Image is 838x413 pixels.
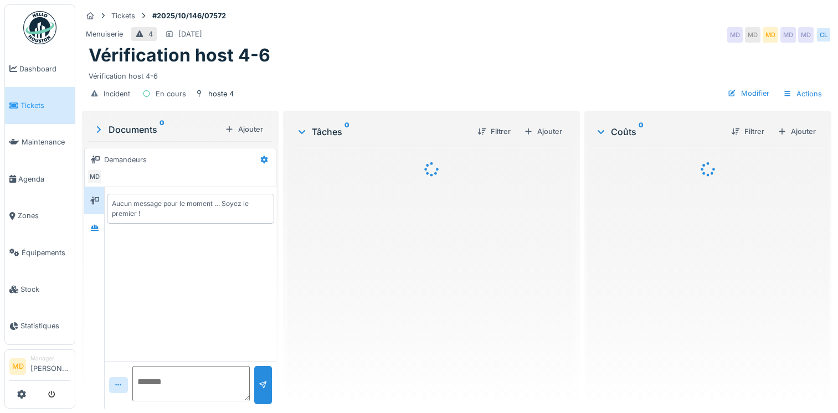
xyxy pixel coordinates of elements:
[93,123,220,136] div: Documents
[763,27,778,43] div: MD
[723,86,774,101] div: Modifier
[5,234,75,271] a: Équipements
[9,354,70,381] a: MD Manager[PERSON_NAME]
[22,247,70,258] span: Équipements
[20,100,70,111] span: Tickets
[178,29,202,39] div: [DATE]
[112,199,269,219] div: Aucun message pour le moment … Soyez le premier !
[780,27,796,43] div: MD
[23,11,56,44] img: Badge_color-CXgf-gQk.svg
[89,66,825,81] div: Vérification host 4-6
[5,271,75,307] a: Stock
[5,50,75,87] a: Dashboard
[156,89,186,99] div: En cours
[104,154,147,165] div: Demandeurs
[520,124,567,139] div: Ajouter
[773,124,820,139] div: Ajouter
[639,125,644,138] sup: 0
[745,27,760,43] div: MD
[9,358,26,375] li: MD
[5,124,75,161] a: Maintenance
[18,174,70,184] span: Agenda
[30,354,70,378] li: [PERSON_NAME]
[19,64,70,74] span: Dashboard
[87,169,102,184] div: MD
[86,29,123,39] div: Menuiserie
[778,86,827,102] div: Actions
[148,11,230,21] strong: #2025/10/146/07572
[5,87,75,123] a: Tickets
[5,161,75,197] a: Agenda
[220,122,268,137] div: Ajouter
[5,308,75,344] a: Statistiques
[816,27,831,43] div: CL
[20,321,70,331] span: Statistiques
[148,29,153,39] div: 4
[5,198,75,234] a: Zones
[798,27,814,43] div: MD
[104,89,130,99] div: Incident
[160,123,164,136] sup: 0
[208,89,234,99] div: hoste 4
[296,125,469,138] div: Tâches
[727,124,769,139] div: Filtrer
[89,45,270,66] h1: Vérification host 4-6
[30,354,70,363] div: Manager
[345,125,349,138] sup: 0
[595,125,722,138] div: Coûts
[473,124,515,139] div: Filtrer
[111,11,135,21] div: Tickets
[22,137,70,147] span: Maintenance
[727,27,743,43] div: MD
[18,210,70,221] span: Zones
[20,284,70,295] span: Stock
